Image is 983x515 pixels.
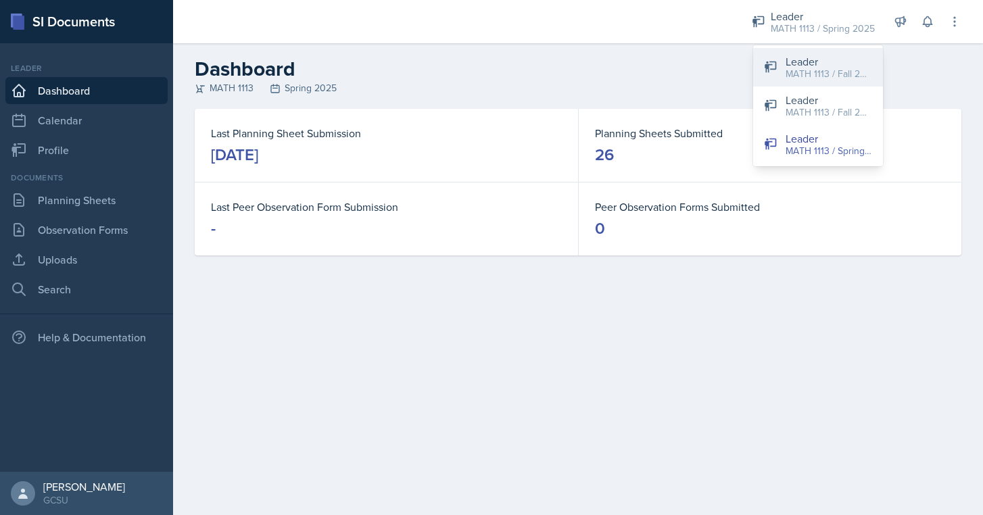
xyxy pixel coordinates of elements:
[786,53,872,70] div: Leader
[211,144,258,166] div: [DATE]
[211,218,216,239] div: -
[5,324,168,351] div: Help & Documentation
[786,92,872,108] div: Leader
[771,8,875,24] div: Leader
[786,130,872,147] div: Leader
[5,137,168,164] a: Profile
[595,125,945,141] dt: Planning Sheets Submitted
[5,77,168,104] a: Dashboard
[753,87,883,125] button: Leader MATH 1113 / Fall 2024
[753,125,883,164] button: Leader MATH 1113 / Spring 2025
[5,62,168,74] div: Leader
[595,199,945,215] dt: Peer Observation Forms Submitted
[753,48,883,87] button: Leader MATH 1113 / Fall 2025
[771,22,875,36] div: MATH 1113 / Spring 2025
[786,105,872,120] div: MATH 1113 / Fall 2024
[5,187,168,214] a: Planning Sheets
[211,199,562,215] dt: Last Peer Observation Form Submission
[195,57,961,81] h2: Dashboard
[595,144,614,166] div: 26
[5,172,168,184] div: Documents
[5,276,168,303] a: Search
[43,480,125,493] div: [PERSON_NAME]
[5,246,168,273] a: Uploads
[211,125,562,141] dt: Last Planning Sheet Submission
[786,144,872,158] div: MATH 1113 / Spring 2025
[43,493,125,507] div: GCSU
[5,107,168,134] a: Calendar
[5,216,168,243] a: Observation Forms
[786,67,872,81] div: MATH 1113 / Fall 2025
[595,218,605,239] div: 0
[195,81,961,95] div: MATH 1113 Spring 2025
